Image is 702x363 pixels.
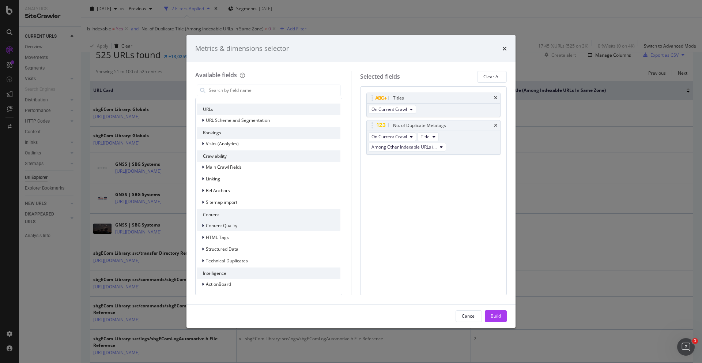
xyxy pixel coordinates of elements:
span: Title [421,134,430,140]
span: URL Scheme and Segmentation [206,117,270,123]
div: Titles [393,94,404,102]
div: Rankings [197,127,340,139]
div: Crawlability [197,150,340,162]
div: times [494,123,497,128]
span: Rel Anchors [206,187,230,194]
span: On Current Crawl [371,134,407,140]
div: modal [186,35,516,328]
div: No. of Duplicate Metatags [393,122,446,129]
input: Search by field name [208,85,340,96]
div: Metrics & dimensions selector [195,44,289,53]
button: Build [485,310,507,322]
div: Intelligence [197,267,340,279]
button: Clear All [477,71,507,83]
span: Sitemap import [206,199,237,205]
div: Selected fields [360,72,400,81]
span: On Current Crawl [371,106,407,112]
div: TitlestimesOn Current Crawl [366,93,501,117]
button: Among Other Indexable URLs in Same Zone [368,143,446,151]
span: Technical Duplicates [206,258,248,264]
span: HTML Tags [206,234,229,240]
iframe: Intercom live chat [677,338,695,356]
div: Cancel [462,313,476,319]
div: Available fields [195,71,237,79]
span: Visits (Analytics) [206,141,239,147]
div: Content [197,209,340,221]
div: No. of Duplicate MetatagstimesOn Current CrawlTitleAmong Other Indexable URLs in Same Zone [366,120,501,155]
span: Main Crawl Fields [206,164,242,170]
span: 1 [692,338,698,344]
span: ActionBoard [206,281,231,287]
span: Content Quality [206,222,237,229]
button: Title [418,132,439,141]
button: Cancel [456,310,482,322]
div: Clear All [483,74,501,80]
button: On Current Crawl [368,105,416,114]
div: times [494,96,497,100]
span: Structured Data [206,246,238,252]
span: Among Other Indexable URLs in Same Zone [371,144,437,150]
span: Linking [206,176,220,182]
div: URLs [197,104,340,115]
div: Build [491,313,501,319]
div: times [502,44,507,53]
button: On Current Crawl [368,132,416,141]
